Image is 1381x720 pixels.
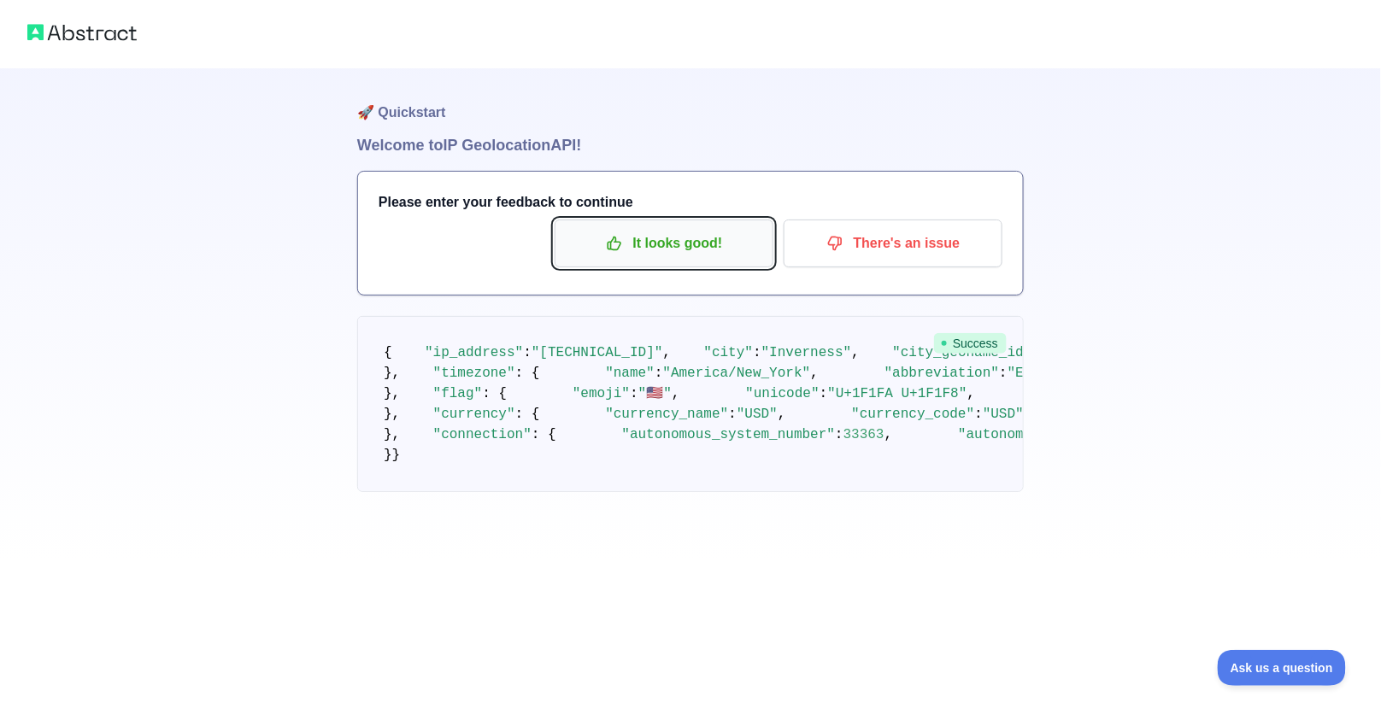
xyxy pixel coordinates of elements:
iframe: Toggle Customer Support [1218,650,1347,686]
span: "timezone" [433,366,515,381]
span: "USD" [737,407,778,422]
span: , [967,386,976,401]
span: , [851,345,860,360]
span: { [384,345,392,360]
h3: Please enter your feedback to continue [379,192,1002,213]
span: "connection" [433,427,532,442]
img: Abstract logo [27,20,137,44]
span: : [630,386,638,401]
span: "🇺🇸" [638,386,672,401]
span: : [655,366,663,381]
span: : { [532,427,556,442]
span: "currency_name" [605,407,728,422]
span: : { [515,407,540,422]
span: , [672,386,680,401]
span: : [523,345,532,360]
span: : [974,407,983,422]
span: "EDT" [1008,366,1049,381]
span: "city" [703,345,753,360]
span: "America/New_York" [662,366,810,381]
h1: 🚀 Quickstart [357,68,1024,133]
span: : { [482,386,507,401]
span: "autonomous_system_organization" [958,427,1220,442]
span: : [835,427,843,442]
span: "flag" [433,386,483,401]
span: "currency_code" [851,407,974,422]
span: , [884,427,893,442]
span: "ip_address" [425,345,523,360]
span: "Inverness" [761,345,852,360]
span: : [999,366,1008,381]
span: "USD" [983,407,1024,422]
span: "name" [605,366,655,381]
h1: Welcome to IP Geolocation API! [357,133,1024,157]
span: , [810,366,819,381]
span: , [778,407,786,422]
span: "[TECHNICAL_ID]" [532,345,663,360]
span: "city_geoname_id" [892,345,1031,360]
span: "unicode" [745,386,819,401]
button: There's an issue [784,220,1002,267]
span: 33363 [843,427,884,442]
button: It looks good! [555,220,773,267]
span: : [728,407,737,422]
span: : [820,386,828,401]
span: : { [515,366,540,381]
span: "abbreviation" [884,366,999,381]
span: "U+1F1FA U+1F1F8" [827,386,967,401]
span: : [753,345,761,360]
span: "autonomous_system_number" [621,427,835,442]
p: There's an issue [796,229,990,258]
p: It looks good! [567,229,761,258]
span: "emoji" [573,386,630,401]
span: , [662,345,671,360]
span: Success [934,333,1007,354]
span: "currency" [433,407,515,422]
